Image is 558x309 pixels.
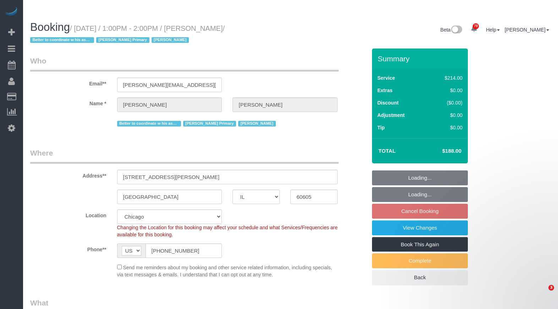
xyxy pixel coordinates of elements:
[505,27,549,33] a: [PERSON_NAME]
[430,124,463,131] div: $0.00
[117,121,181,127] span: Better to coordinate w his assistant [PERSON_NAME] email in work order
[378,55,464,63] h3: Summary
[30,21,70,33] span: Booking
[421,148,461,154] h4: $188.00
[30,24,225,44] small: / [DATE] / 1:00PM - 2:00PM / [PERSON_NAME]
[117,265,332,277] span: Send me reminders about my booking and other service related information, including specials, via...
[430,99,463,106] div: ($0.00)
[25,97,112,107] label: Name *
[377,74,395,82] label: Service
[30,56,339,72] legend: Who
[238,121,275,127] span: [PERSON_NAME]
[473,23,479,29] span: 78
[30,148,339,164] legend: Where
[486,27,500,33] a: Help
[183,121,236,127] span: [PERSON_NAME] Primary
[152,37,189,43] span: [PERSON_NAME]
[372,270,468,285] a: Back
[377,99,399,106] label: Discount
[378,148,396,154] strong: Total
[534,285,551,302] iframe: Intercom live chat
[450,26,462,35] img: New interface
[430,112,463,119] div: $0.00
[30,37,94,43] span: Better to coordinate w his assistant [PERSON_NAME] email in work order
[372,237,468,252] a: Book This Again
[25,209,112,219] label: Location
[377,124,385,131] label: Tip
[430,87,463,94] div: $0.00
[372,220,468,235] a: View Changes
[548,285,554,291] span: 3
[430,74,463,82] div: $214.00
[4,7,18,17] img: Automaid Logo
[290,190,338,204] input: Zip Code**
[441,27,463,33] a: Beta
[117,225,338,237] span: Changing the Location for this booking may affect your schedule and what Services/Frequencies are...
[377,87,393,94] label: Extras
[467,21,481,37] a: 78
[232,97,338,112] input: Last Name*
[96,37,149,43] span: [PERSON_NAME] Primary
[117,97,222,112] input: First Name**
[377,112,405,119] label: Adjustment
